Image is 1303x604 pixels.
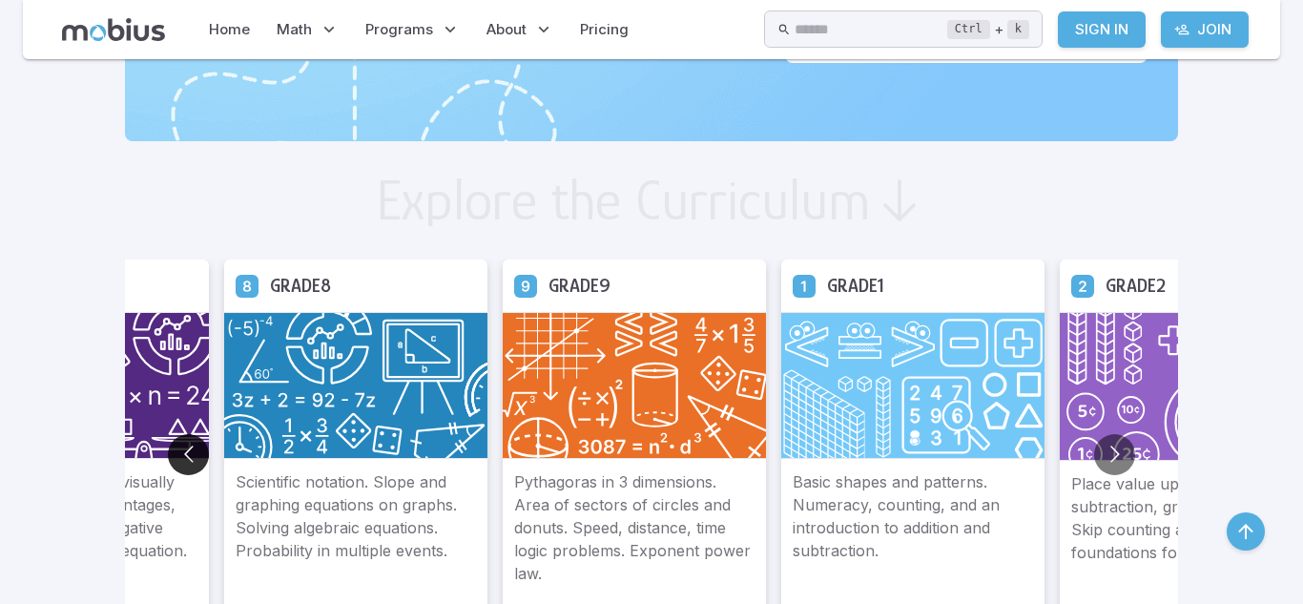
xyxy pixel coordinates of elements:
[224,312,487,459] img: Grade 8
[236,470,476,585] p: Scientific notation. Slope and graphing equations on graphs. Solving algebraic equations. Probabi...
[236,274,259,297] a: Grade 8
[168,434,209,475] button: Go to previous slide
[376,172,871,229] h2: Explore the Curriculum
[793,274,816,297] a: Grade 1
[486,19,527,40] span: About
[1094,434,1135,475] button: Go to next slide
[203,8,256,52] a: Home
[514,274,537,297] a: Grade 9
[793,470,1033,585] p: Basic shapes and patterns. Numeracy, counting, and an introduction to addition and subtraction.
[574,8,634,52] a: Pricing
[1007,20,1029,39] kbd: k
[270,271,331,301] h5: Grade 8
[1058,11,1146,48] a: Sign In
[947,20,990,39] kbd: Ctrl
[277,19,312,40] span: Math
[947,18,1029,41] div: +
[1071,274,1094,297] a: Grade 2
[548,271,610,301] h5: Grade 9
[827,271,884,301] h5: Grade 1
[365,19,433,40] span: Programs
[514,470,755,585] p: Pythagoras in 3 dimensions. Area of sectors of circles and donuts. Speed, distance, time logic pr...
[781,312,1044,459] img: Grade 1
[503,312,766,459] img: Grade 9
[1161,11,1249,48] a: Join
[1106,271,1166,301] h5: Grade 2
